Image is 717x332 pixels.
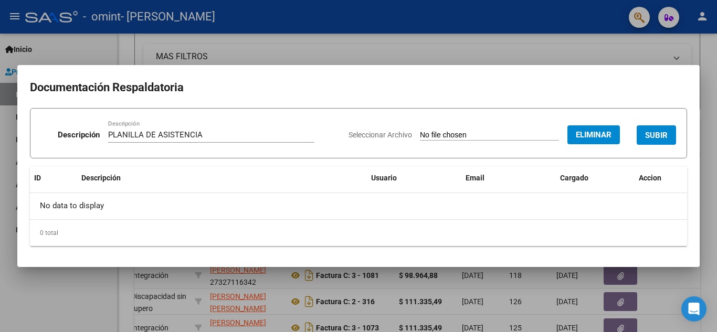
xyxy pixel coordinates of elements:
[567,125,620,144] button: Eliminar
[576,130,611,140] span: Eliminar
[58,129,100,141] p: Descripción
[681,296,707,322] div: Open Intercom Messenger
[461,167,556,189] datatable-header-cell: Email
[77,167,367,189] datatable-header-cell: Descripción
[635,167,687,189] datatable-header-cell: Accion
[34,174,41,182] span: ID
[81,174,121,182] span: Descripción
[367,167,461,189] datatable-header-cell: Usuario
[30,193,687,219] div: No data to display
[560,174,588,182] span: Cargado
[30,78,687,98] h2: Documentación Respaldatoria
[466,174,484,182] span: Email
[645,131,668,140] span: SUBIR
[349,131,412,139] span: Seleccionar Archivo
[371,174,397,182] span: Usuario
[639,174,661,182] span: Accion
[556,167,635,189] datatable-header-cell: Cargado
[30,167,77,189] datatable-header-cell: ID
[637,125,676,145] button: SUBIR
[30,220,687,246] div: 0 total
